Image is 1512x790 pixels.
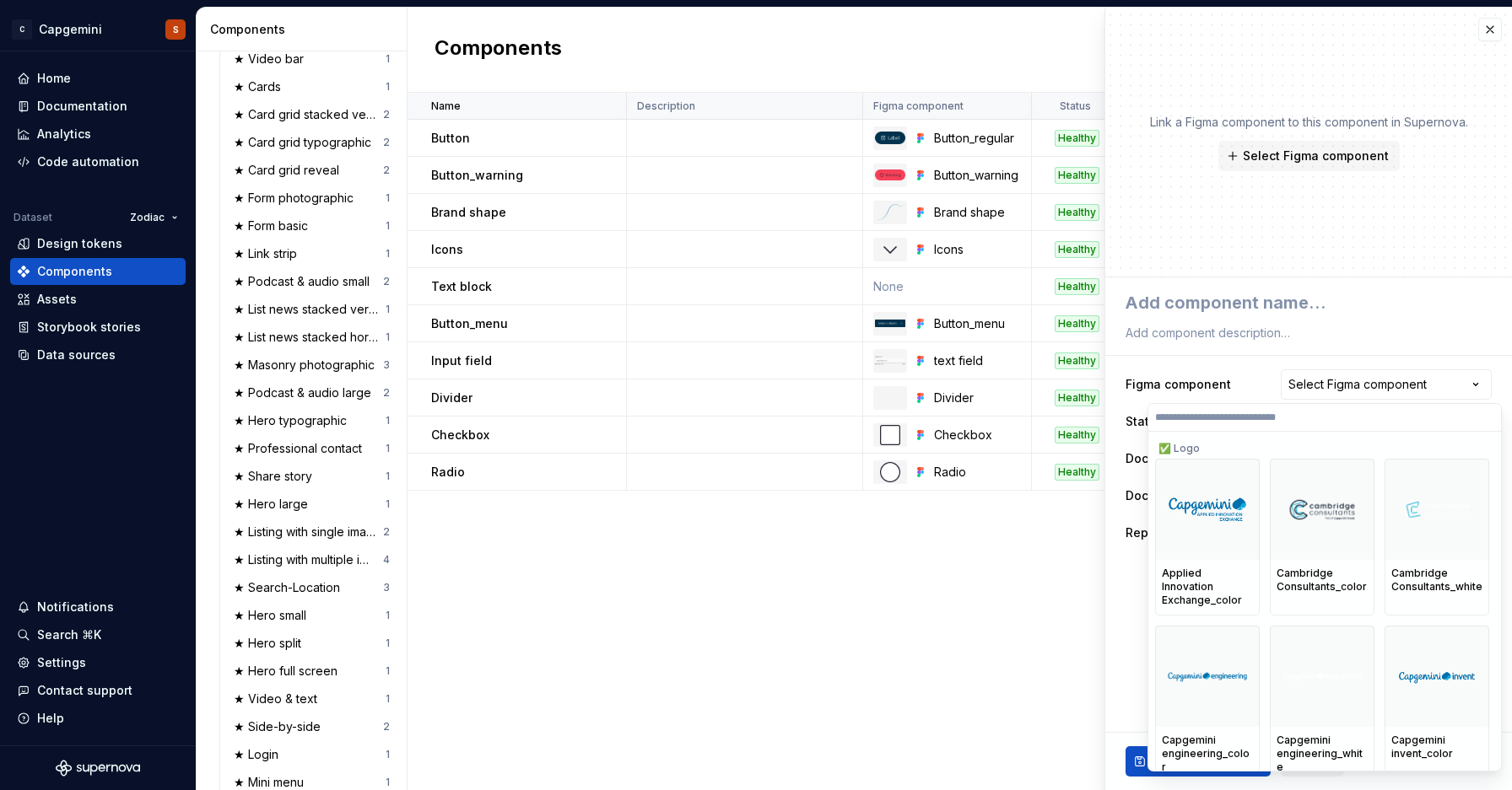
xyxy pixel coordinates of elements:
[1162,734,1253,774] div: Capgemini engineering_color
[1162,567,1253,607] div: Applied Innovation Exchange_color
[1391,567,1482,594] div: Cambridge Consultants_white
[1391,734,1482,760] div: Capgemini invent_color
[1277,734,1368,774] div: Capgemini engineering_white
[1155,432,1489,459] div: ✅ Logo
[1277,567,1368,594] div: Cambridge Consultants_color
